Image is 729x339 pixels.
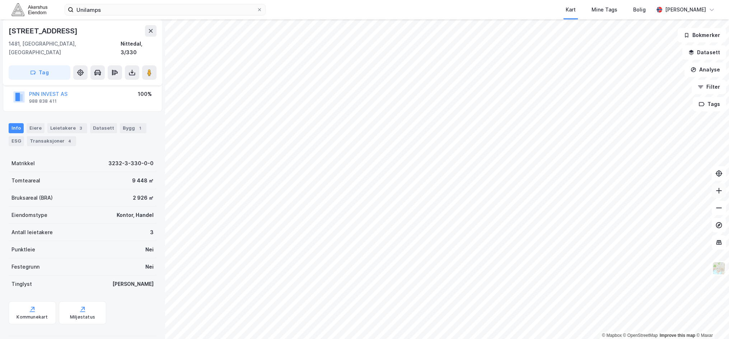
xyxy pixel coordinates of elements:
[136,125,144,132] div: 1
[9,136,24,146] div: ESG
[145,263,154,271] div: Nei
[74,4,257,15] input: Søk på adresse, matrikkel, gårdeiere, leietakere eller personer
[602,333,622,338] a: Mapbox
[133,194,154,202] div: 2 926 ㎡
[112,280,154,288] div: [PERSON_NAME]
[678,28,726,42] button: Bokmerker
[11,228,53,237] div: Antall leietakere
[623,333,658,338] a: OpenStreetMap
[70,314,95,320] div: Miljøstatus
[9,40,121,57] div: 1481, [GEOGRAPHIC_DATA], [GEOGRAPHIC_DATA]
[682,45,726,60] button: Datasett
[566,5,576,14] div: Kart
[633,5,646,14] div: Bolig
[66,138,73,145] div: 4
[47,123,87,133] div: Leietakere
[90,123,117,133] div: Datasett
[77,125,84,132] div: 3
[145,245,154,254] div: Nei
[27,136,76,146] div: Transaksjoner
[121,40,156,57] div: Nittedal, 3/330
[17,314,48,320] div: Kommunekart
[29,98,57,104] div: 988 838 411
[132,176,154,185] div: 9 448 ㎡
[150,228,154,237] div: 3
[108,159,154,168] div: 3232-3-330-0-0
[665,5,706,14] div: [PERSON_NAME]
[692,80,726,94] button: Filter
[592,5,617,14] div: Mine Tags
[120,123,146,133] div: Bygg
[712,261,726,275] img: Z
[11,3,47,16] img: akershus-eiendom-logo.9091f326c980b4bce74ccdd9f866810c.svg
[117,211,154,219] div: Kontor, Handel
[9,25,79,37] div: [STREET_ADDRESS]
[11,280,32,288] div: Tinglyst
[684,62,726,77] button: Analyse
[138,90,152,98] div: 100%
[11,263,39,271] div: Festegrunn
[27,123,45,133] div: Eiere
[9,65,70,80] button: Tag
[11,194,53,202] div: Bruksareal (BRA)
[693,305,729,339] div: Kontrollprogram for chat
[660,333,695,338] a: Improve this map
[11,245,35,254] div: Punktleie
[693,305,729,339] iframe: Chat Widget
[11,211,47,219] div: Eiendomstype
[11,176,40,185] div: Tomteareal
[9,123,24,133] div: Info
[693,97,726,111] button: Tags
[11,159,35,168] div: Matrikkel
